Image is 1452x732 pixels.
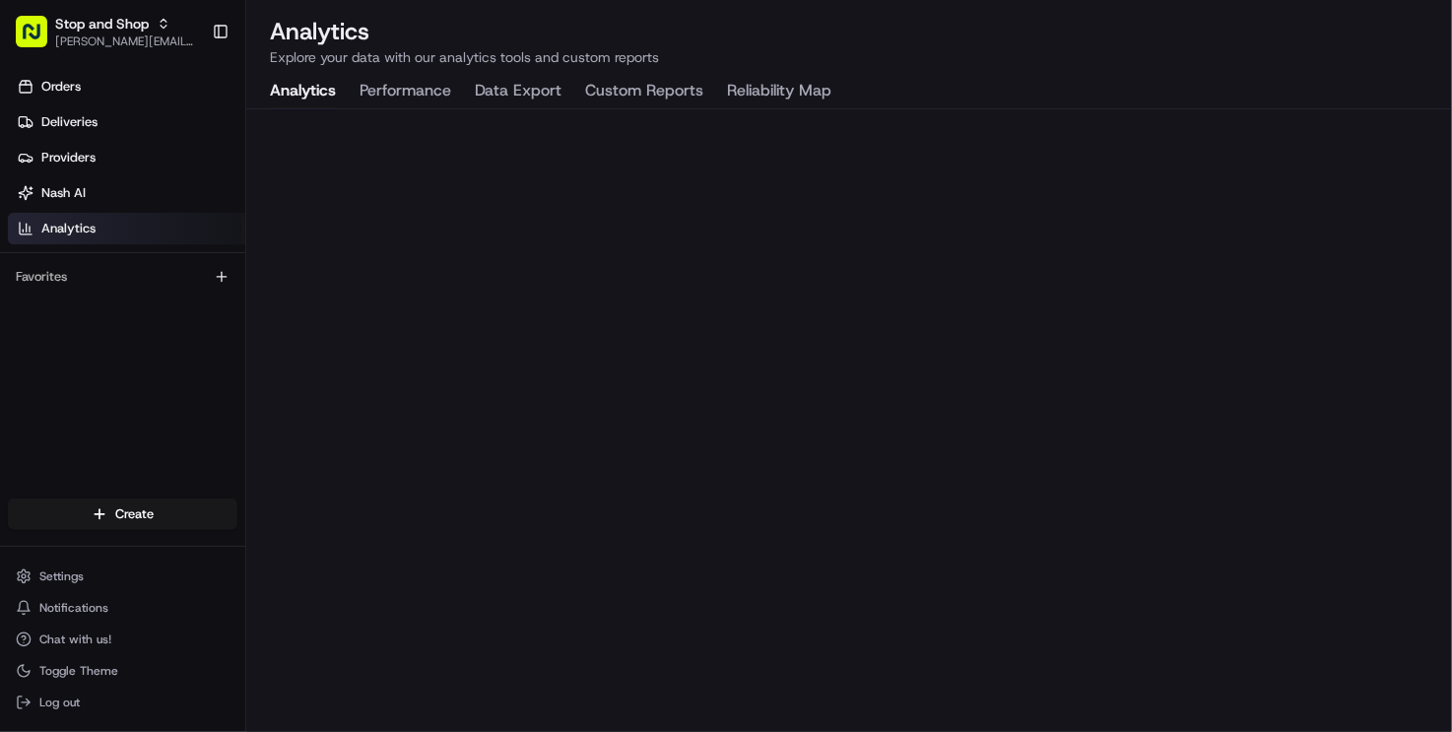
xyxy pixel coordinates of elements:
[8,594,237,622] button: Notifications
[8,71,245,102] a: Orders
[115,505,154,523] span: Create
[270,75,336,108] button: Analytics
[8,142,245,173] a: Providers
[12,278,159,313] a: 📗Knowledge Base
[166,288,182,303] div: 💻
[246,109,1452,732] iframe: Analytics
[55,33,196,49] button: [PERSON_NAME][EMAIL_ADDRESS][DOMAIN_NAME]
[8,563,237,590] button: Settings
[41,184,86,202] span: Nash AI
[585,75,703,108] button: Custom Reports
[41,149,96,166] span: Providers
[8,213,245,244] a: Analytics
[8,499,237,530] button: Create
[39,695,80,710] span: Log out
[39,286,151,305] span: Knowledge Base
[196,334,238,349] span: Pylon
[8,8,204,55] button: Stop and Shop[PERSON_NAME][EMAIL_ADDRESS][DOMAIN_NAME]
[8,657,237,685] button: Toggle Theme
[39,632,111,647] span: Chat with us!
[270,16,1428,47] h2: Analytics
[159,278,324,313] a: 💻API Documentation
[39,568,84,584] span: Settings
[186,286,316,305] span: API Documentation
[139,333,238,349] a: Powered byPylon
[55,14,149,33] button: Stop and Shop
[39,600,108,616] span: Notifications
[8,689,237,716] button: Log out
[335,194,359,218] button: Start new chat
[41,113,98,131] span: Deliveries
[475,75,561,108] button: Data Export
[727,75,831,108] button: Reliability Map
[41,78,81,96] span: Orders
[8,261,237,293] div: Favorites
[20,288,35,303] div: 📗
[8,106,245,138] a: Deliveries
[360,75,451,108] button: Performance
[39,663,118,679] span: Toggle Theme
[8,626,237,653] button: Chat with us!
[270,47,1428,67] p: Explore your data with our analytics tools and custom reports
[41,220,96,237] span: Analytics
[8,177,245,209] a: Nash AI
